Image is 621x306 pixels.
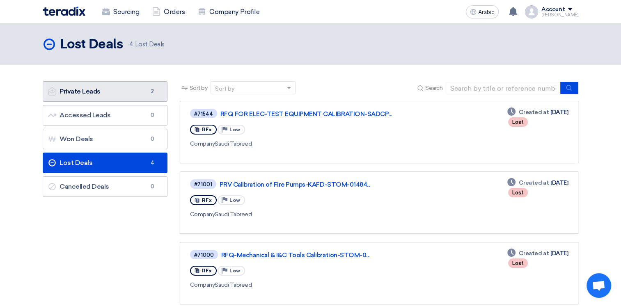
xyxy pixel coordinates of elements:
span: Company [190,140,215,147]
span: Arabic [478,9,495,15]
span: Created at [519,249,549,258]
span: 0 [147,135,157,143]
span: Search [425,84,442,92]
span: Created at [519,108,549,116]
div: #71544 [194,111,213,116]
font: Private Leads [48,87,101,95]
font: Saudi Tabreed [190,281,252,288]
div: Sort by [215,84,234,93]
a: PRV Calibration of Fire Pumps-KAFD-STOM-01484... [220,181,425,188]
img: profile_test.png [525,5,538,18]
font: [DATE] [550,249,568,258]
div: [PERSON_NAME] [541,13,578,17]
a: Won Deals0 [43,129,167,149]
div: #71000 [194,252,214,258]
span: RFx [202,268,212,274]
a: Cancelled Deals0 [43,176,167,197]
span: Created at [519,178,549,187]
span: 0 [147,111,157,119]
span: Company [190,211,215,218]
a: RFQ FOR ELEC-TEST EQUIPMENT CALIBRATION-SADCP... [220,110,426,118]
span: 0 [147,183,157,191]
span: 4 [129,41,133,48]
a: Accessed Leads0 [43,105,167,126]
span: RFx [202,127,212,132]
a: Sourcing [95,3,146,21]
span: Company [190,281,215,288]
font: Won Deals [48,135,93,143]
input: Search by title or reference number [446,82,561,94]
a: RFQ-Mechanical & I&C Tools Calibration-STOM-0... [221,251,426,259]
font: Cancelled Deals [48,183,109,190]
font: Saudi Tabreed [190,211,252,218]
span: Low [229,268,240,274]
a: Orders [146,3,191,21]
div: #71001 [194,182,212,187]
font: Saudi Tabreed [190,140,252,147]
font: Lost Deals [48,159,92,167]
span: Low [229,127,240,132]
a: Private Leads2 [43,81,167,102]
span: Sort by [190,84,208,92]
div: Lost [508,258,528,268]
div: Open chat [587,273,611,298]
button: Arabic [466,5,499,18]
span: RFx [202,197,212,203]
span: 2 [147,87,157,96]
font: [DATE] [550,108,568,116]
div: Lost [508,188,528,197]
font: Company Profile [209,7,259,17]
div: Account [541,6,565,13]
img: Teradix logo [43,7,85,16]
font: Orders [164,7,185,17]
font: Lost Deals [135,41,165,48]
font: [DATE] [550,178,568,187]
font: Sourcing [113,7,139,17]
span: 4 [147,159,157,167]
font: Accessed Leads [48,111,110,119]
h2: Lost Deals [60,37,123,53]
a: Lost Deals4 [43,153,167,173]
span: Low [229,197,240,203]
div: Lost [508,117,528,127]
